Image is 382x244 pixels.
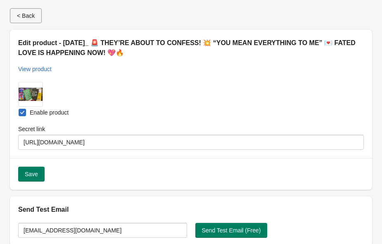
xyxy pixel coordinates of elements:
button: Save [18,167,45,182]
span: Send Test Email (Free) [202,227,261,234]
input: test@email.com [18,223,187,238]
button: < Back [10,8,42,23]
span: < Back [17,12,35,19]
span: Save [25,171,38,177]
input: https://secret-url.com [18,135,364,150]
span: View product [18,66,52,72]
img: FullSizeRender_4e22f6df-6d0e-4bb8-964e-de13615c14f2.jpg [19,88,43,101]
h2: Send Test Email [18,205,364,215]
h2: Edit product - [DATE]_ 🚨 THEY’RE ABOUT TO CONFESS! 💥 “YOU MEAN EVERYTHING TO ME” 💌 FATED LOVE IS ... [18,38,364,58]
span: Enable product [30,108,69,117]
a: < Back [10,12,42,19]
button: View product [15,62,55,77]
button: Send Test Email (Free) [195,223,268,238]
label: Secret link [18,125,45,133]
